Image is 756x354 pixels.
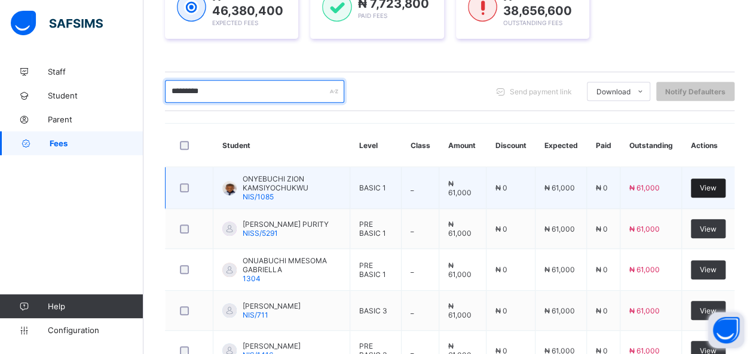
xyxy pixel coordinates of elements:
[681,124,734,167] th: Actions
[596,306,608,315] span: ₦ 0
[620,124,681,167] th: Outstanding
[213,124,350,167] th: Student
[708,312,744,348] button: Open asap
[359,306,387,315] span: BASIC 3
[439,124,486,167] th: Amount
[510,87,572,96] span: Send payment link
[48,67,143,76] span: Staff
[448,220,472,238] span: ₦ 61,000
[243,301,301,310] span: [PERSON_NAME]
[629,224,660,233] span: ₦ 61,000
[48,325,143,335] span: Configuration
[411,265,414,274] span: _
[503,19,562,26] span: Outstanding Fees
[700,306,717,315] span: View
[700,183,717,192] span: View
[629,265,660,274] span: ₦ 61,000
[359,261,386,279] span: PRE BASIC 1
[544,306,575,315] span: ₦ 61,000
[411,224,414,233] span: _
[401,124,439,167] th: Class
[495,306,507,315] span: ₦ 0
[350,124,402,167] th: Level
[48,91,143,100] span: Student
[243,229,278,238] span: NISS/5291
[243,174,341,192] span: ONYEBUCHI ZION KAMSIYOCHUKWU
[535,124,586,167] th: Expected
[544,183,575,192] span: ₦ 61,000
[596,265,608,274] span: ₦ 0
[495,224,507,233] span: ₦ 0
[48,301,143,311] span: Help
[544,224,575,233] span: ₦ 61,000
[243,310,268,319] span: NIS/711
[243,192,274,201] span: NIS/1085
[448,301,472,319] span: ₦ 61,000
[495,183,507,192] span: ₦ 0
[486,124,535,167] th: Discount
[48,115,143,124] span: Parent
[629,306,660,315] span: ₦ 61,000
[544,265,575,274] span: ₦ 61,000
[359,220,386,238] span: PRE BASIC 1
[448,179,472,197] span: ₦ 61,000
[358,12,387,19] span: Paid Fees
[411,183,414,192] span: _
[50,138,143,148] span: Fees
[243,220,329,229] span: [PERSON_NAME] PURITY
[596,183,608,192] span: ₦ 0
[243,256,341,274] span: ONUABUCHI MMESOMA GABRIELLA
[448,261,472,279] span: ₦ 61,000
[596,87,630,96] span: Download
[212,19,258,26] span: Expected Fees
[359,183,386,192] span: BASIC 1
[596,224,608,233] span: ₦ 0
[243,274,261,283] span: 1304
[411,306,414,315] span: _
[700,224,717,233] span: View
[629,183,660,192] span: ₦ 61,000
[700,265,717,274] span: View
[665,87,726,96] span: Notify Defaulters
[495,265,507,274] span: ₦ 0
[11,11,103,36] img: safsims
[586,124,620,167] th: Paid
[243,341,301,350] span: [PERSON_NAME]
